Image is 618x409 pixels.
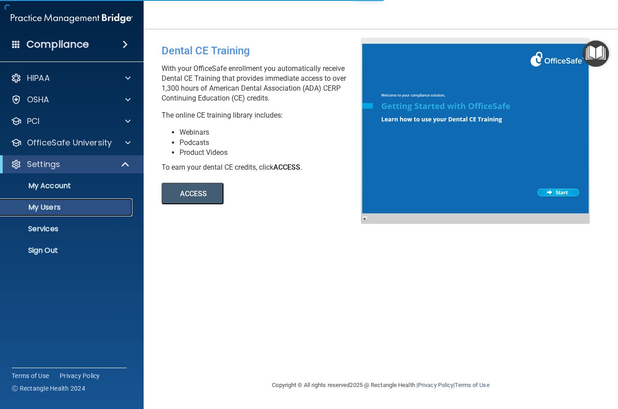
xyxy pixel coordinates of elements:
a: Privacy Policy [418,382,453,388]
p: My Users [6,203,128,212]
p: PCI [27,116,39,127]
p: My Account [6,181,128,190]
button: ACCESS [162,183,224,204]
div: Dental CE Training [162,38,368,64]
li: Webinars [180,128,368,137]
span: Ⓒ Rectangle Health 2024 [12,384,85,393]
div: To earn your dental CE credits, click . [162,163,368,172]
p: HIPAA [27,73,50,84]
p: Sign Out [6,246,128,255]
a: Terms of Use [12,371,49,380]
a: PCI [11,116,131,127]
a: OfficeSafe University [11,137,131,148]
p: Services [6,224,128,233]
a: Settings [11,159,130,170]
a: Privacy Policy [60,371,100,380]
b: ACCESS [273,163,300,172]
li: Podcasts [180,138,368,148]
p: OSHA [27,94,49,105]
p: With your OfficeSafe enrollment you automatically receive Dental CE Training that provides immedi... [162,64,368,103]
button: Open Resource Center [583,40,609,67]
li: Product Videos [180,148,368,158]
p: Settings [27,159,60,170]
img: PMB logo [11,9,133,27]
p: OfficeSafe University [27,137,112,148]
h4: Compliance [26,38,89,51]
div: Copyright © All rights reserved 2025 @ Rectangle Health | | [217,371,545,400]
p: The online CE training library includes: [162,110,368,120]
a: Terms of Use [455,382,489,388]
a: OSHA [11,94,131,105]
a: HIPAA [11,73,131,84]
a: ACCESS [162,191,407,198]
iframe: Drift Widget Chat Controller [463,345,607,381]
